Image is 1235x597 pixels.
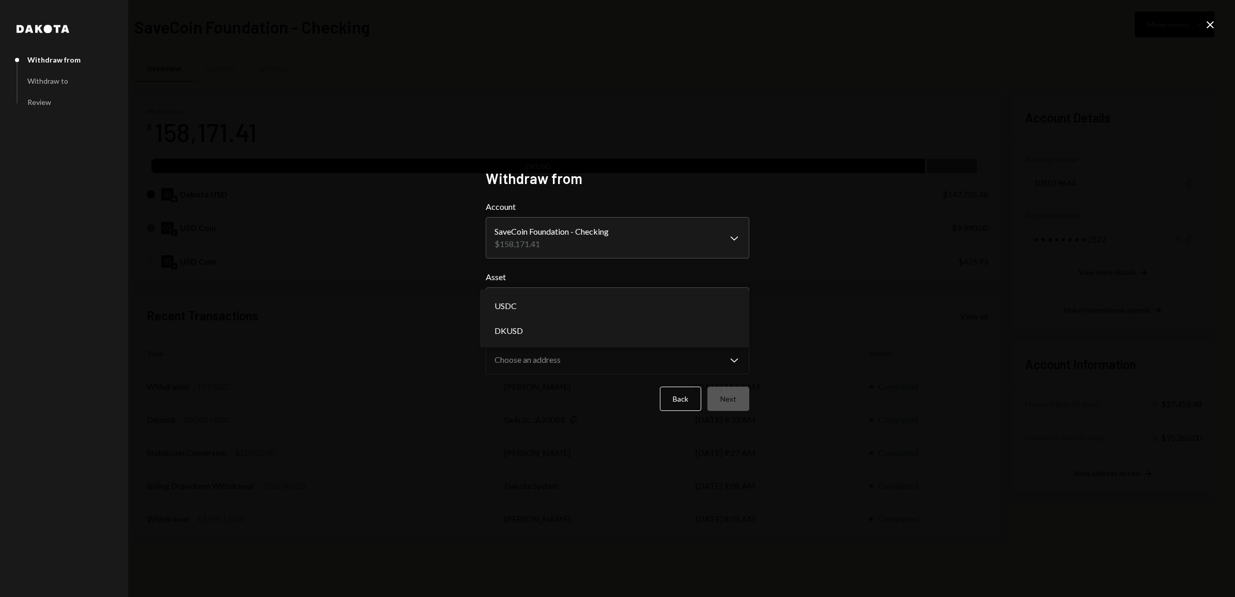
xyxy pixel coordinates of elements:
[27,98,51,106] div: Review
[486,201,749,213] label: Account
[486,271,749,283] label: Asset
[27,76,68,85] div: Withdraw to
[495,325,523,337] span: DKUSD
[27,55,81,64] div: Withdraw from
[486,169,749,189] h2: Withdraw from
[495,300,517,312] span: USDC
[486,217,749,258] button: Account
[486,287,749,316] button: Asset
